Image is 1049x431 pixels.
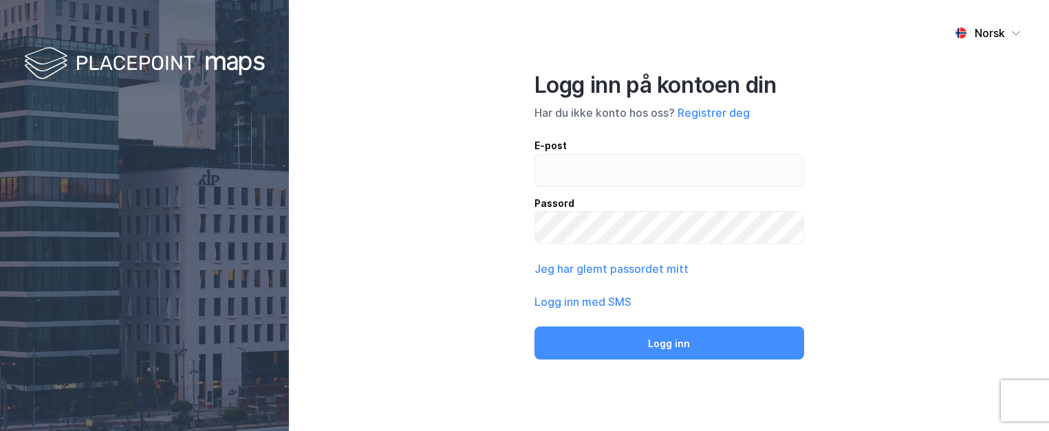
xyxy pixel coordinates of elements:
div: Har du ikke konto hos oss? [534,104,804,121]
div: Norsk [975,25,1005,41]
button: Jeg har glemt passordet mitt [534,261,689,277]
div: E-post [534,137,804,154]
button: Logg inn med SMS [534,294,631,310]
iframe: Chat Widget [980,365,1049,431]
img: logo-white.f07954bde2210d2a523dddb988cd2aa7.svg [24,44,265,85]
div: Passord [534,195,804,212]
button: Logg inn [534,327,804,360]
button: Registrer deg [678,104,750,121]
div: Logg inn på kontoen din [534,71,804,99]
